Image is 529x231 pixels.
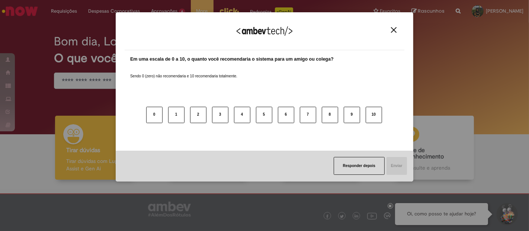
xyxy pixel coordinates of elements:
button: 2 [190,107,206,123]
button: 8 [322,107,338,123]
button: 4 [234,107,250,123]
button: 3 [212,107,228,123]
button: 10 [366,107,382,123]
label: Sendo 0 (zero) não recomendaria e 10 recomendaria totalmente. [130,65,237,79]
button: 1 [168,107,185,123]
button: 6 [278,107,294,123]
label: Em uma escala de 0 a 10, o quanto você recomendaria o sistema para um amigo ou colega? [130,56,334,63]
button: Responder depois [334,157,385,175]
button: 5 [256,107,272,123]
button: 9 [344,107,360,123]
img: Logo Ambevtech [237,26,292,36]
button: Close [389,27,399,33]
button: 7 [300,107,316,123]
img: Close [391,27,397,33]
button: 0 [146,107,163,123]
